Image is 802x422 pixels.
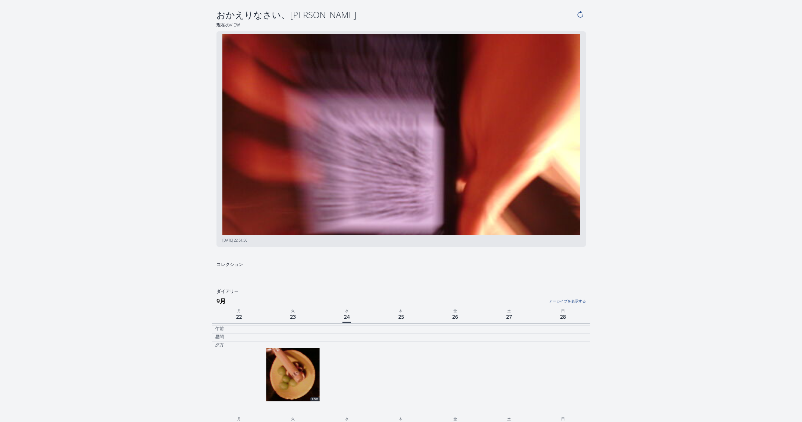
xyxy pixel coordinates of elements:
[212,288,590,295] h2: ダイアリー
[428,307,482,314] p: 金
[374,415,428,422] p: 木
[397,312,406,322] span: 25
[505,312,513,322] span: 27
[451,312,460,322] span: 26
[212,415,266,422] p: 月
[266,348,320,401] a: 12m
[310,397,320,401] div: 12m
[289,312,297,322] span: 23
[212,307,266,314] p: 月
[235,312,243,322] span: 22
[222,34,580,235] img: 20250923225156.jpeg
[536,415,590,422] p: 日
[212,262,399,268] h2: コレクション
[482,307,536,314] p: 土
[320,415,374,422] p: 水
[374,307,428,314] p: 木
[216,9,575,21] h4: おかえりなさい、[PERSON_NAME]
[460,294,586,304] a: アーカイブを表示する
[212,22,590,28] h2: 現在のView
[428,415,482,422] p: 金
[482,415,536,422] p: 土
[559,312,567,322] span: 28
[266,307,320,314] p: 火
[215,342,224,348] p: 夕方
[216,295,590,307] h3: 9月
[320,307,374,314] p: 水
[215,326,224,332] p: 午前
[342,312,351,323] span: 24
[536,307,590,314] p: 日
[222,238,247,243] span: [DATE] 22:51:56
[266,348,320,401] img: 250923135728_thumb.jpeg
[215,334,224,340] p: 昼間
[266,415,320,422] p: 火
